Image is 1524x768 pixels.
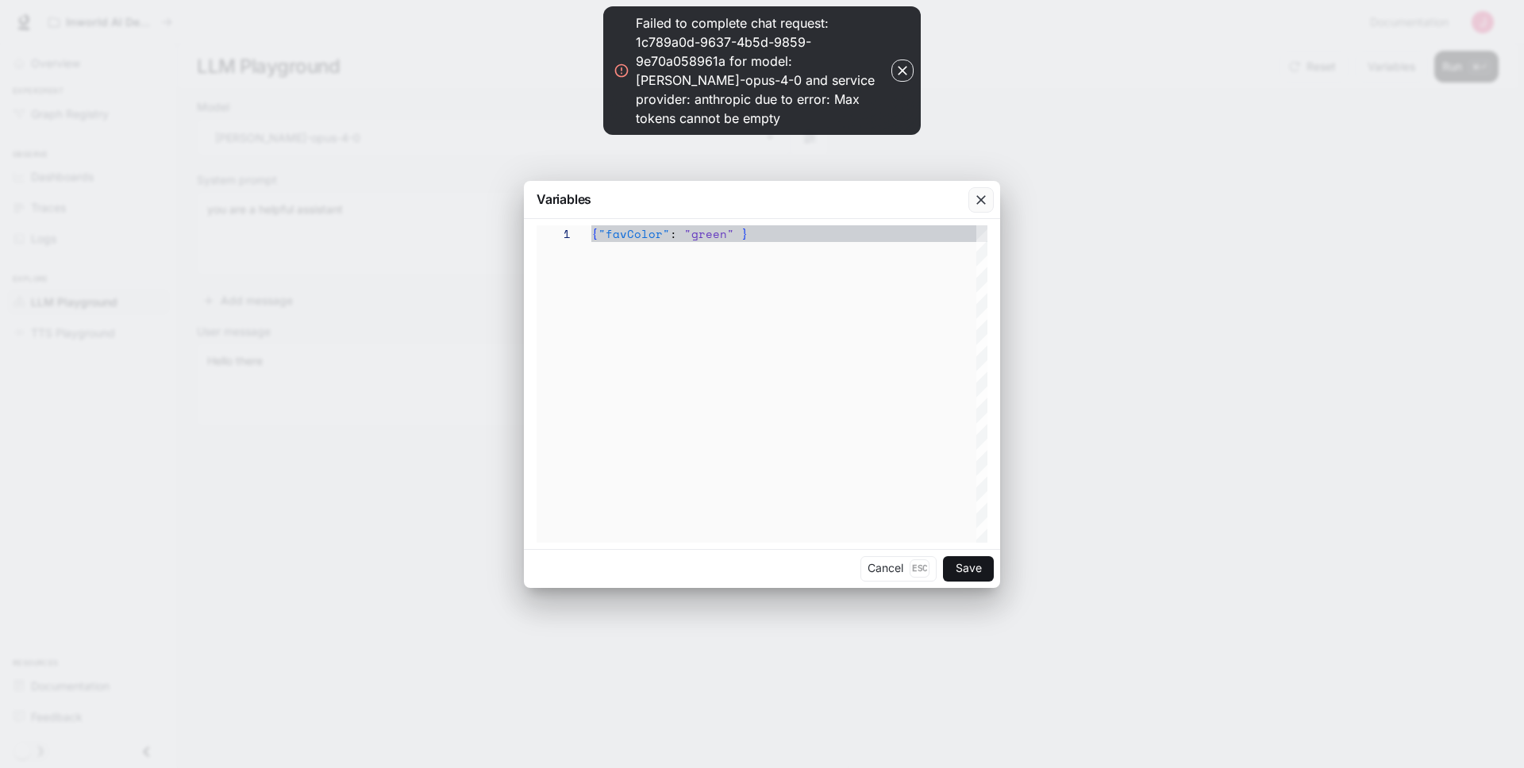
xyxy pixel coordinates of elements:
[860,556,937,582] button: CancelEsc
[636,13,888,128] div: Failed to complete chat request: 1c789a0d-9637-4b5d-9859-9e70a058961a for model: [PERSON_NAME]-op...
[910,559,929,577] p: Esc
[537,225,571,242] div: 1
[537,190,591,209] p: Variables
[684,225,734,242] span: "green"
[670,225,677,242] span: :
[598,225,670,242] span: "favColor"
[943,556,994,582] button: Save
[591,225,598,242] span: {
[741,225,749,242] span: }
